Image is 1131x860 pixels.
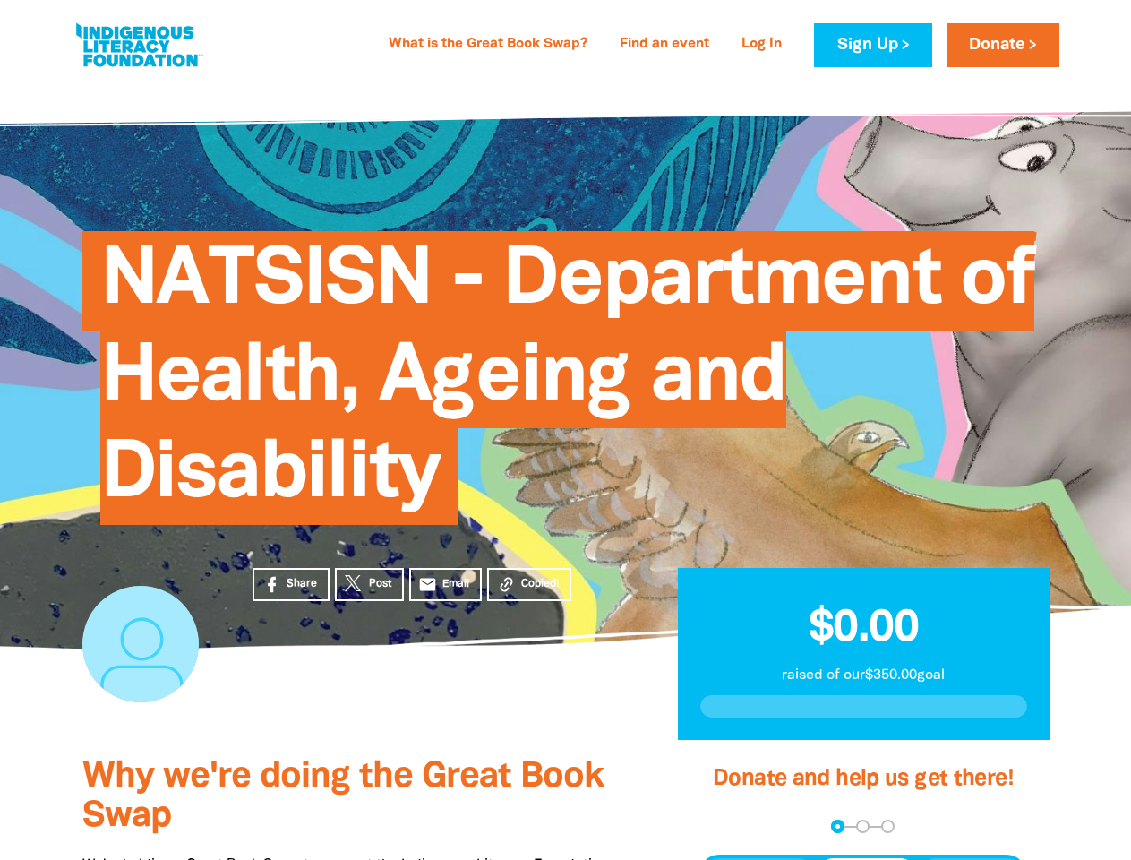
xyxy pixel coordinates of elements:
[287,576,317,592] span: Share
[100,245,1034,525] span: NATSISN - Department of Health, Ageing and Disability
[814,23,931,67] a: Sign Up
[831,820,844,833] button: Navigate to step 1 of 3 to enter your donation amount
[609,30,720,59] a: Find an event
[713,769,1014,789] span: Donate and help us get there!
[418,575,437,594] i: email
[521,576,559,592] span: Copied!
[369,576,391,592] span: Post
[856,820,870,833] button: Navigate to step 2 of 3 to enter your details
[409,568,483,601] a: emailEmail
[731,30,793,59] a: Log In
[487,568,571,601] button: Copied!
[378,30,598,59] a: What is the Great Book Swap?
[947,23,1059,67] a: Donate
[809,608,919,649] span: $0.00
[335,568,404,601] a: Post
[442,576,469,592] span: Email
[700,665,1027,686] p: raised of our $350.00 goal
[253,568,330,601] a: Share
[881,820,895,833] button: Navigate to step 3 of 3 to enter your payment details
[82,761,604,833] span: Why we're doing the Great Book Swap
